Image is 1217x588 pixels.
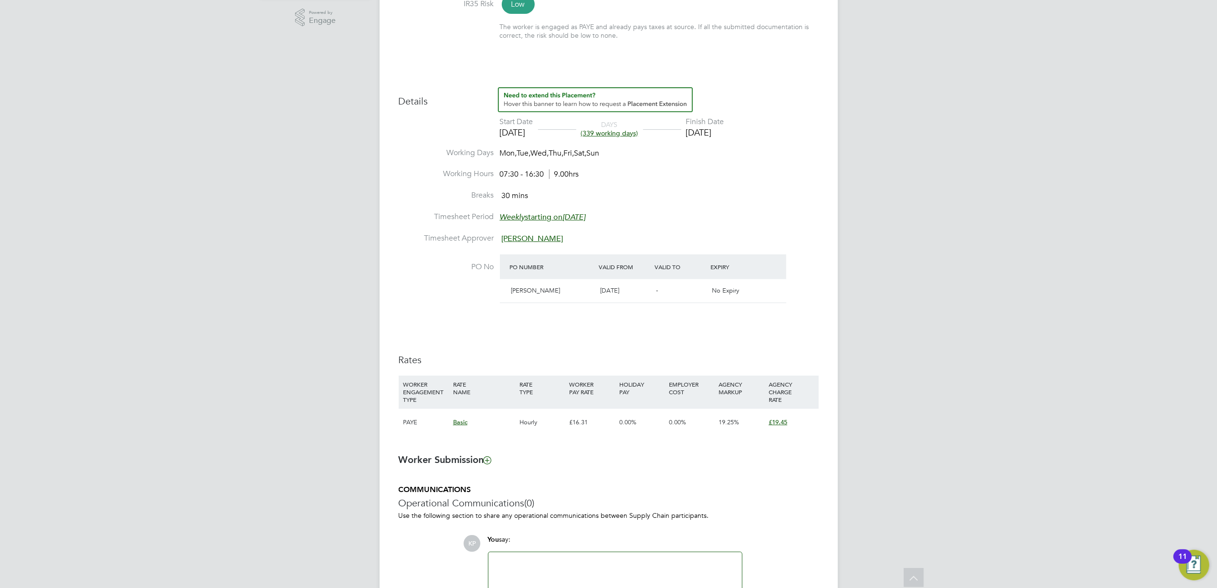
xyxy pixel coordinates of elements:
[669,418,686,426] span: 0.00%
[652,258,708,275] div: Valid To
[399,511,819,520] p: Use the following section to share any operational communications between Supply Chain participants.
[500,22,819,40] div: The worker is engaged as PAYE and already pays taxes at source. If all the submitted documentatio...
[517,148,531,158] span: Tue,
[574,148,587,158] span: Sat,
[401,409,451,436] div: PAYE
[686,127,724,138] div: [DATE]
[508,258,597,275] div: PO Number
[399,233,494,243] label: Timesheet Approver
[719,418,740,426] span: 19.25%
[619,418,636,426] span: 0.00%
[525,497,535,509] span: (0)
[399,148,494,158] label: Working Days
[656,286,658,294] span: -
[309,17,336,25] span: Engage
[769,418,787,426] span: £19.45
[399,262,494,272] label: PO No
[517,376,567,400] div: RATE TYPE
[500,148,517,158] span: Mon,
[500,127,533,138] div: [DATE]
[500,169,579,179] div: 07:30 - 16:30
[500,117,533,127] div: Start Date
[563,212,586,222] em: [DATE]
[766,376,816,408] div: AGENCY CHARGE RATE
[596,258,652,275] div: Valid From
[549,169,579,179] span: 9.00hrs
[1179,550,1209,580] button: Open Resource Center, 11 new notifications
[488,535,499,544] span: You
[401,376,451,408] div: WORKER ENGAGEMENT TYPE
[712,286,739,294] span: No Expiry
[399,485,819,495] h5: COMMUNICATIONS
[564,148,574,158] span: Fri,
[399,212,494,222] label: Timesheet Period
[453,418,467,426] span: Basic
[567,376,616,400] div: WORKER PAY RATE
[567,409,616,436] div: £16.31
[399,87,819,107] h3: Details
[464,535,481,552] span: KP
[399,497,819,509] h3: Operational Communications
[581,129,638,137] span: (339 working days)
[1178,556,1187,569] div: 11
[617,376,667,400] div: HOLIDAY PAY
[399,454,491,465] b: Worker Submission
[451,376,517,400] div: RATE NAME
[500,212,525,222] em: Weekly
[502,234,563,243] span: [PERSON_NAME]
[600,286,619,294] span: [DATE]
[531,148,549,158] span: Wed,
[295,9,336,27] a: Powered byEngage
[717,376,766,400] div: AGENCY MARKUP
[399,190,494,200] label: Breaks
[667,376,716,400] div: EMPLOYER COST
[500,212,586,222] span: starting on
[686,117,724,127] div: Finish Date
[488,535,742,552] div: say:
[511,286,561,294] span: [PERSON_NAME]
[708,258,764,275] div: Expiry
[399,354,819,366] h3: Rates
[502,191,529,200] span: 30 mins
[399,169,494,179] label: Working Hours
[309,9,336,17] span: Powered by
[517,409,567,436] div: Hourly
[498,87,693,112] button: How to extend a Placement?
[587,148,600,158] span: Sun
[576,120,643,137] div: DAYS
[549,148,564,158] span: Thu,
